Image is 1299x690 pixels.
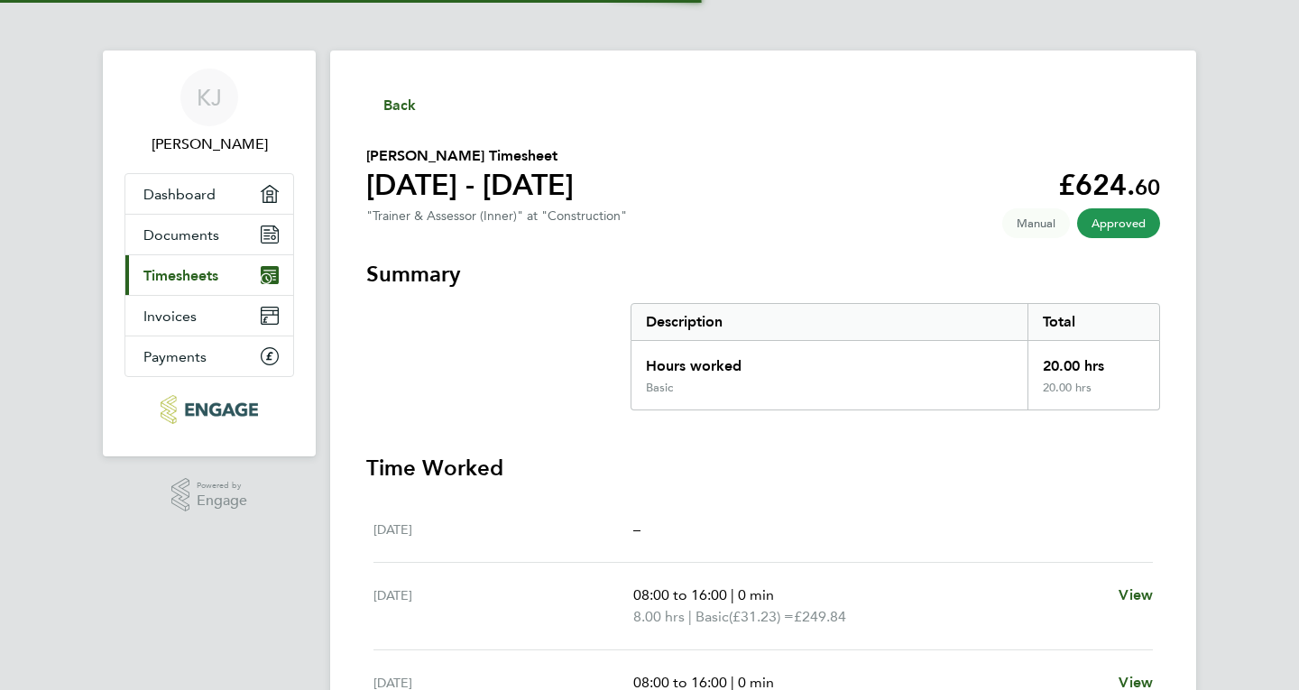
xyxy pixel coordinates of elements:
span: Basic [696,606,729,628]
div: [DATE] [373,584,633,628]
span: 0 min [738,586,774,603]
a: KJ[PERSON_NAME] [124,69,294,155]
a: View [1119,584,1153,606]
h3: Summary [366,260,1160,289]
h2: [PERSON_NAME] Timesheet [366,145,574,167]
div: [DATE] [373,519,633,540]
a: Dashboard [125,174,293,214]
button: Back [366,94,417,116]
span: 8.00 hrs [633,608,685,625]
span: 60 [1135,174,1160,200]
span: View [1119,586,1153,603]
span: KJ [197,86,222,109]
span: 08:00 to 16:00 [633,586,727,603]
span: (£31.23) = [729,608,794,625]
span: – [633,520,640,538]
h3: Time Worked [366,454,1160,483]
span: Back [383,95,417,116]
span: Documents [143,226,219,244]
img: morganhunt-logo-retina.png [161,395,257,424]
span: This timesheet was manually created. [1002,208,1070,238]
span: Dashboard [143,186,216,203]
span: Karl Jans [124,133,294,155]
span: Invoices [143,308,197,325]
span: Payments [143,348,207,365]
a: Payments [125,336,293,376]
div: Summary [631,303,1160,410]
span: | [731,586,734,603]
div: "Trainer & Assessor (Inner)" at "Construction" [366,208,627,224]
h1: [DATE] - [DATE] [366,167,574,203]
a: Documents [125,215,293,254]
div: Hours worked [631,341,1027,381]
div: 20.00 hrs [1027,341,1159,381]
div: 20.00 hrs [1027,381,1159,409]
span: Timesheets [143,267,218,284]
span: | [688,608,692,625]
a: Timesheets [125,255,293,295]
div: Description [631,304,1027,340]
app-decimal: £624. [1058,168,1160,202]
a: Powered byEngage [171,478,248,512]
a: Invoices [125,296,293,336]
span: This timesheet has been approved. [1077,208,1160,238]
span: £249.84 [794,608,846,625]
span: Powered by [197,478,247,493]
div: Total [1027,304,1159,340]
nav: Main navigation [103,51,316,456]
a: Go to home page [124,395,294,424]
span: Engage [197,493,247,509]
div: Basic [646,381,673,395]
